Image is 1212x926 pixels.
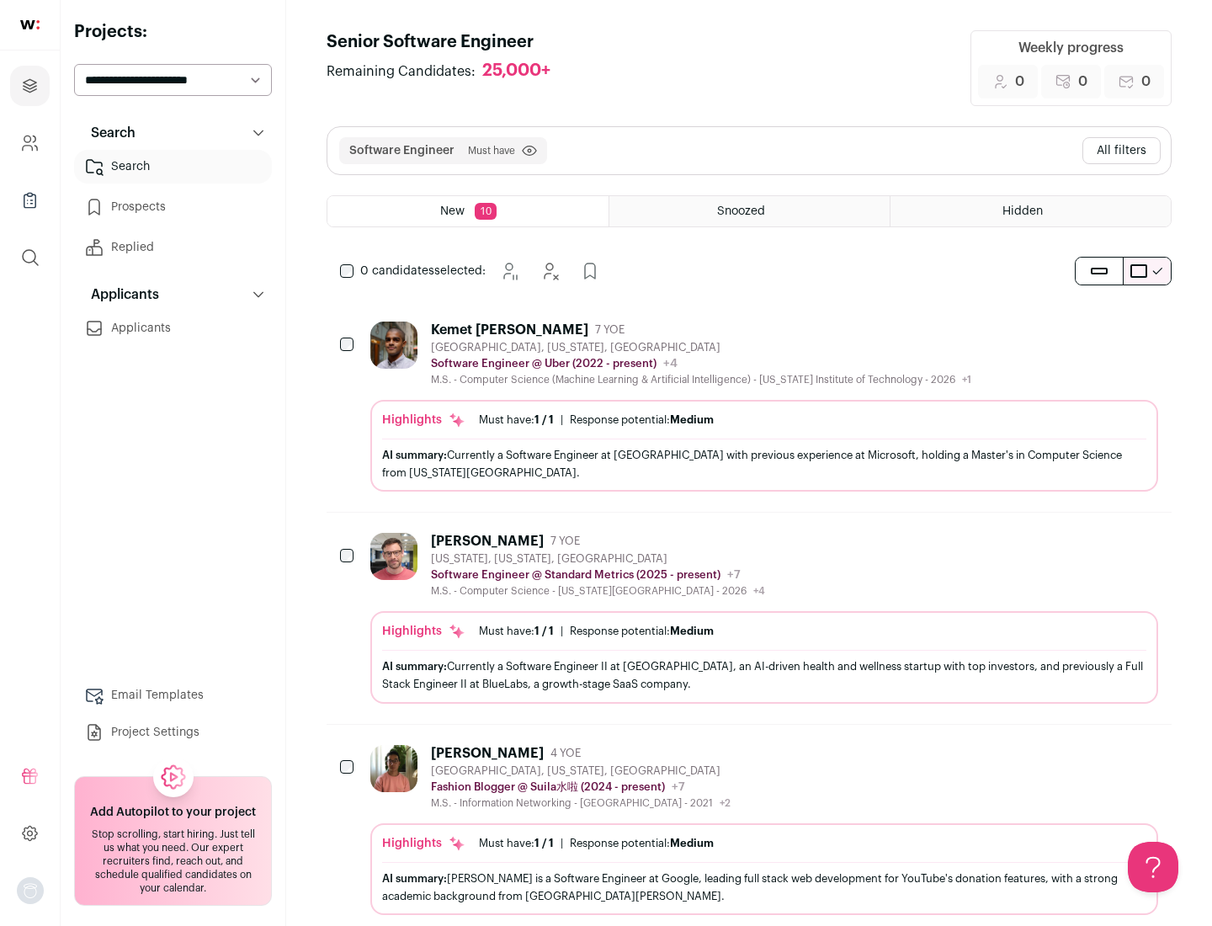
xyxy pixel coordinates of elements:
div: Weekly progress [1018,38,1124,58]
h2: Projects: [74,20,272,44]
span: 4 YOE [550,747,581,760]
a: Prospects [74,190,272,224]
button: Software Engineer [349,142,454,159]
div: [US_STATE], [US_STATE], [GEOGRAPHIC_DATA] [431,552,765,566]
span: AI summary: [382,661,447,672]
p: Software Engineer @ Standard Metrics (2025 - present) [431,568,720,582]
span: Must have [468,144,515,157]
span: +4 [663,358,678,370]
span: Medium [670,414,714,425]
span: 1 / 1 [534,625,554,636]
div: [PERSON_NAME] [431,745,544,762]
div: Stop scrolling, start hiring. Just tell us what you need. Our expert recruiters find, reach out, ... [85,828,261,895]
a: [PERSON_NAME] 4 YOE [GEOGRAPHIC_DATA], [US_STATE], [GEOGRAPHIC_DATA] Fashion Blogger @ Suila水啦 (2... [370,745,1158,915]
span: +1 [962,375,971,385]
span: Remaining Candidates: [327,61,476,82]
div: Response potential: [570,625,714,638]
div: M.S. - Computer Science - [US_STATE][GEOGRAPHIC_DATA] - 2026 [431,584,765,598]
div: Highlights [382,412,465,428]
span: Snoozed [717,205,765,217]
p: Search [81,123,136,143]
iframe: Help Scout Beacon - Open [1128,842,1178,892]
div: Currently a Software Engineer at [GEOGRAPHIC_DATA] with previous experience at Microsoft, holding... [382,446,1146,482]
button: Open dropdown [17,877,44,904]
div: Highlights [382,835,465,852]
div: M.S. - Computer Science (Machine Learning & Artificial Intelligence) - [US_STATE] Institute of Te... [431,373,971,386]
span: selected: [360,263,486,279]
span: 7 YOE [595,323,625,337]
button: Search [74,116,272,150]
button: Applicants [74,278,272,311]
div: M.S. - Information Networking - [GEOGRAPHIC_DATA] - 2021 [431,796,731,810]
span: 0 candidates [360,265,434,277]
img: ebffc8b94a612106133ad1a79c5dcc917f1f343d62299c503ebb759c428adb03.jpg [370,745,417,792]
div: Kemet [PERSON_NAME] [431,322,588,338]
div: 25,000+ [482,61,550,82]
span: 10 [475,203,497,220]
img: 92c6d1596c26b24a11d48d3f64f639effaf6bd365bf059bea4cfc008ddd4fb99.jpg [370,533,417,580]
button: Snooze [492,254,526,288]
a: Replied [74,231,272,264]
div: [PERSON_NAME] is a Software Engineer at Google, leading full stack web development for YouTube's ... [382,870,1146,905]
div: [GEOGRAPHIC_DATA], [US_STATE], [GEOGRAPHIC_DATA] [431,764,731,778]
h1: Senior Software Engineer [327,30,567,54]
span: +4 [753,586,765,596]
a: Email Templates [74,679,272,712]
img: 927442a7649886f10e33b6150e11c56b26abb7af887a5a1dd4d66526963a6550.jpg [370,322,417,369]
div: [PERSON_NAME] [431,533,544,550]
ul: | [479,413,714,427]
a: Applicants [74,311,272,345]
a: [PERSON_NAME] 7 YOE [US_STATE], [US_STATE], [GEOGRAPHIC_DATA] Software Engineer @ Standard Metric... [370,533,1158,703]
button: All filters [1082,137,1161,164]
div: Must have: [479,413,554,427]
div: Response potential: [570,837,714,850]
span: AI summary: [382,450,447,460]
div: Must have: [479,837,554,850]
ul: | [479,837,714,850]
a: Project Settings [74,716,272,749]
div: [GEOGRAPHIC_DATA], [US_STATE], [GEOGRAPHIC_DATA] [431,341,971,354]
a: Add Autopilot to your project Stop scrolling, start hiring. Just tell us what you need. Our exper... [74,776,272,906]
a: Hidden [890,196,1171,226]
h2: Add Autopilot to your project [90,804,256,821]
span: Medium [670,625,714,636]
div: Currently a Software Engineer II at [GEOGRAPHIC_DATA], an AI-driven health and wellness startup w... [382,657,1146,693]
div: Highlights [382,623,465,640]
span: +2 [720,798,731,808]
p: Software Engineer @ Uber (2022 - present) [431,357,656,370]
span: 1 / 1 [534,414,554,425]
a: Kemet [PERSON_NAME] 7 YOE [GEOGRAPHIC_DATA], [US_STATE], [GEOGRAPHIC_DATA] Software Engineer @ Ub... [370,322,1158,492]
a: Company and ATS Settings [10,123,50,163]
img: wellfound-shorthand-0d5821cbd27db2630d0214b213865d53afaa358527fdda9d0ea32b1df1b89c2c.svg [20,20,40,29]
a: Projects [10,66,50,106]
a: Snoozed [609,196,890,226]
a: Search [74,150,272,184]
span: Hidden [1002,205,1043,217]
div: Must have: [479,625,554,638]
span: New [440,205,465,217]
span: 0 [1141,72,1151,92]
span: 1 / 1 [534,838,554,849]
span: +7 [727,569,741,581]
p: Fashion Blogger @ Suila水啦 (2024 - present) [431,780,665,794]
p: Applicants [81,285,159,305]
span: 0 [1078,72,1087,92]
div: Response potential: [570,413,714,427]
button: Hide [533,254,566,288]
img: nopic.png [17,877,44,904]
span: +7 [672,781,685,793]
span: 7 YOE [550,535,580,548]
ul: | [479,625,714,638]
span: Medium [670,838,714,849]
span: AI summary: [382,873,447,884]
a: Company Lists [10,180,50,221]
span: 0 [1015,72,1024,92]
button: Add to Prospects [573,254,607,288]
